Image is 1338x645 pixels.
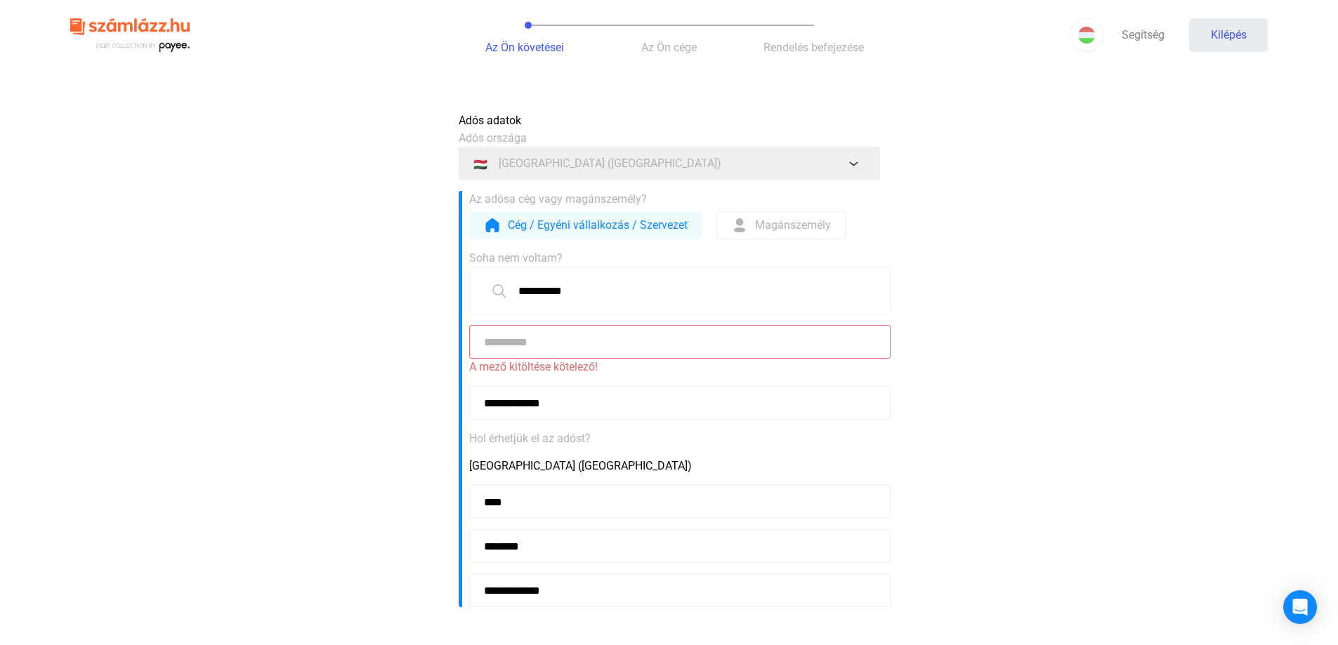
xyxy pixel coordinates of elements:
[1103,18,1182,52] a: Segítség
[469,360,598,373] font: A mező kitöltése kötelező!
[459,114,521,127] font: Adós adatok
[459,131,527,145] font: Adós országa
[763,41,864,54] font: Rendelés befejezése
[499,157,721,170] font: [GEOGRAPHIC_DATA] ([GEOGRAPHIC_DATA])
[469,251,563,265] font: Soha nem voltam?
[473,158,487,171] font: 🇭🇺
[716,211,846,239] button: form-indMagánszemély
[459,147,880,180] button: 🇭🇺[GEOGRAPHIC_DATA] ([GEOGRAPHIC_DATA])
[508,218,688,232] font: Cég / Egyéni vállalkozás / Szervezet
[469,459,692,472] font: [GEOGRAPHIC_DATA] ([GEOGRAPHIC_DATA])
[469,211,702,239] button: form-orgCég / Egyéni vállalkozás / Szervezet
[1070,18,1103,52] button: HU
[484,217,501,234] img: form-org
[755,218,831,232] font: Magánszemély
[1211,28,1247,41] font: Kilépés
[1189,18,1268,52] button: Kilépés
[1283,590,1317,624] div: Intercom Messenger megnyitása
[731,217,748,234] img: form-ind
[469,192,647,206] font: Az adósa cég vagy magánszemély?
[641,41,697,54] font: Az Ön cége
[1078,27,1095,44] img: HU
[485,41,564,54] font: Az Ön követései
[70,13,190,58] img: szamlazzhu-logó
[1122,28,1165,41] font: Segítség
[469,432,591,445] font: Hol érhetjük el az adóst?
